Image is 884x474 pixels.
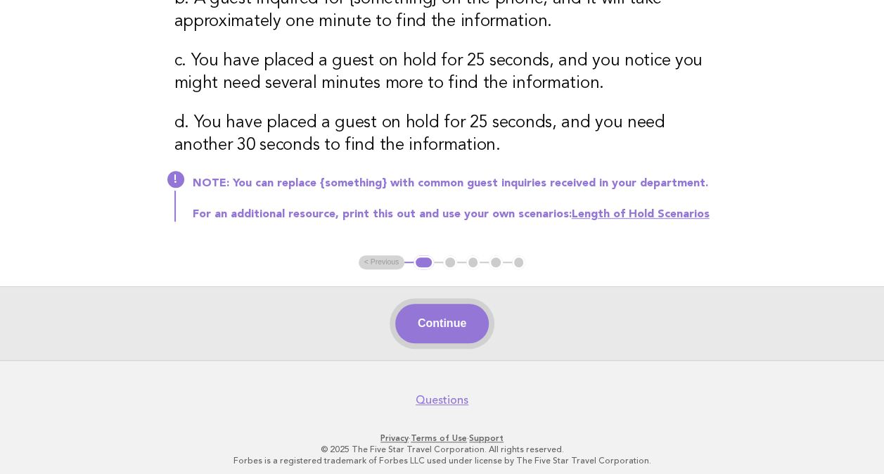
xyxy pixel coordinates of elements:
a: Support [469,433,504,443]
p: For an additional resource, print this out and use your own scenarios: [193,207,710,222]
p: · · [20,433,864,444]
button: 1 [414,255,434,269]
p: © 2025 The Five Star Travel Corporation. All rights reserved. [20,444,864,455]
a: Terms of Use [411,433,467,443]
p: Forbes is a registered trademark of Forbes LLC used under license by The Five Star Travel Corpora... [20,455,864,466]
h3: d. You have placed a guest on hold for 25 seconds, and you need another 30 seconds to find the in... [174,112,710,157]
p: NOTE: You can replace {something} with common guest inquiries received in your department. [193,177,710,191]
a: Privacy [380,433,409,443]
a: Questions [416,393,468,407]
button: Continue [395,304,489,343]
h3: c. You have placed a guest on hold for 25 seconds, and you notice you might need several minutes ... [174,50,710,95]
a: Length of Hold Scenarios [572,209,710,220]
